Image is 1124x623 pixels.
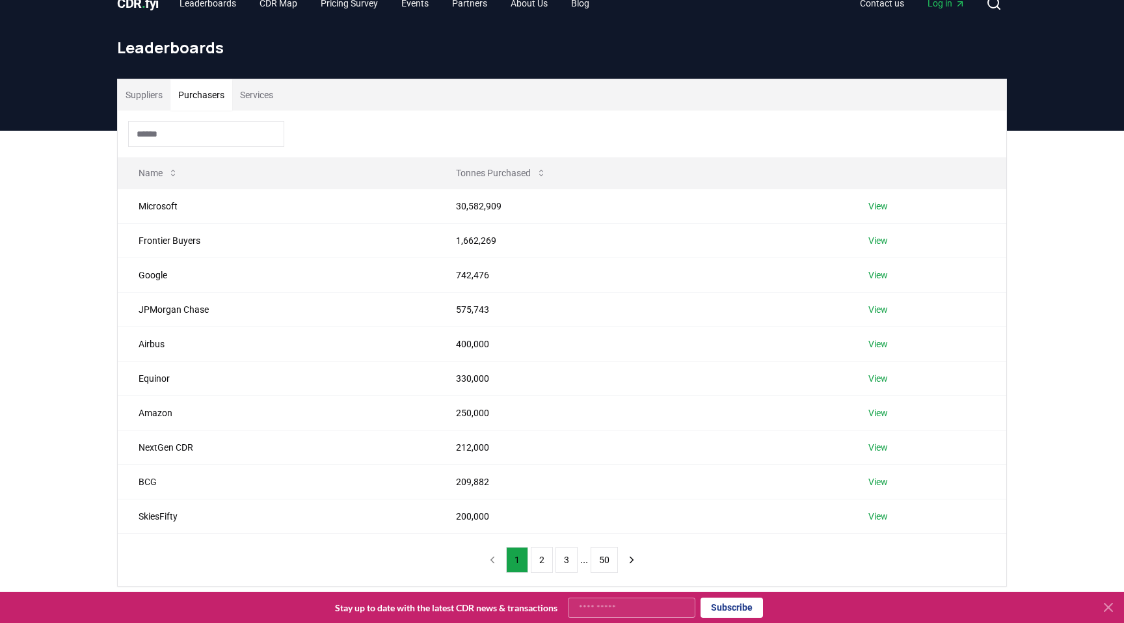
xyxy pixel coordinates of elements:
[118,430,435,464] td: NextGen CDR
[118,79,170,111] button: Suppliers
[118,361,435,395] td: Equinor
[868,269,888,282] a: View
[435,223,848,258] td: 1,662,269
[118,464,435,499] td: BCG
[868,406,888,419] a: View
[435,464,848,499] td: 209,882
[531,547,553,573] button: 2
[506,547,528,573] button: 1
[435,292,848,326] td: 575,743
[868,372,888,385] a: View
[580,552,588,568] li: ...
[117,37,1007,58] h1: Leaderboards
[868,303,888,316] a: View
[555,547,578,573] button: 3
[435,395,848,430] td: 250,000
[435,430,848,464] td: 212,000
[435,361,848,395] td: 330,000
[118,326,435,361] td: Airbus
[868,441,888,454] a: View
[868,510,888,523] a: View
[435,326,848,361] td: 400,000
[118,189,435,223] td: Microsoft
[232,79,281,111] button: Services
[118,499,435,533] td: SkiesFifty
[128,160,189,186] button: Name
[170,79,232,111] button: Purchasers
[118,292,435,326] td: JPMorgan Chase
[118,395,435,430] td: Amazon
[591,547,618,573] button: 50
[446,160,557,186] button: Tonnes Purchased
[868,475,888,488] a: View
[868,234,888,247] a: View
[435,258,848,292] td: 742,476
[435,189,848,223] td: 30,582,909
[621,547,643,573] button: next page
[868,200,888,213] a: View
[435,499,848,533] td: 200,000
[118,223,435,258] td: Frontier Buyers
[118,258,435,292] td: Google
[868,338,888,351] a: View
